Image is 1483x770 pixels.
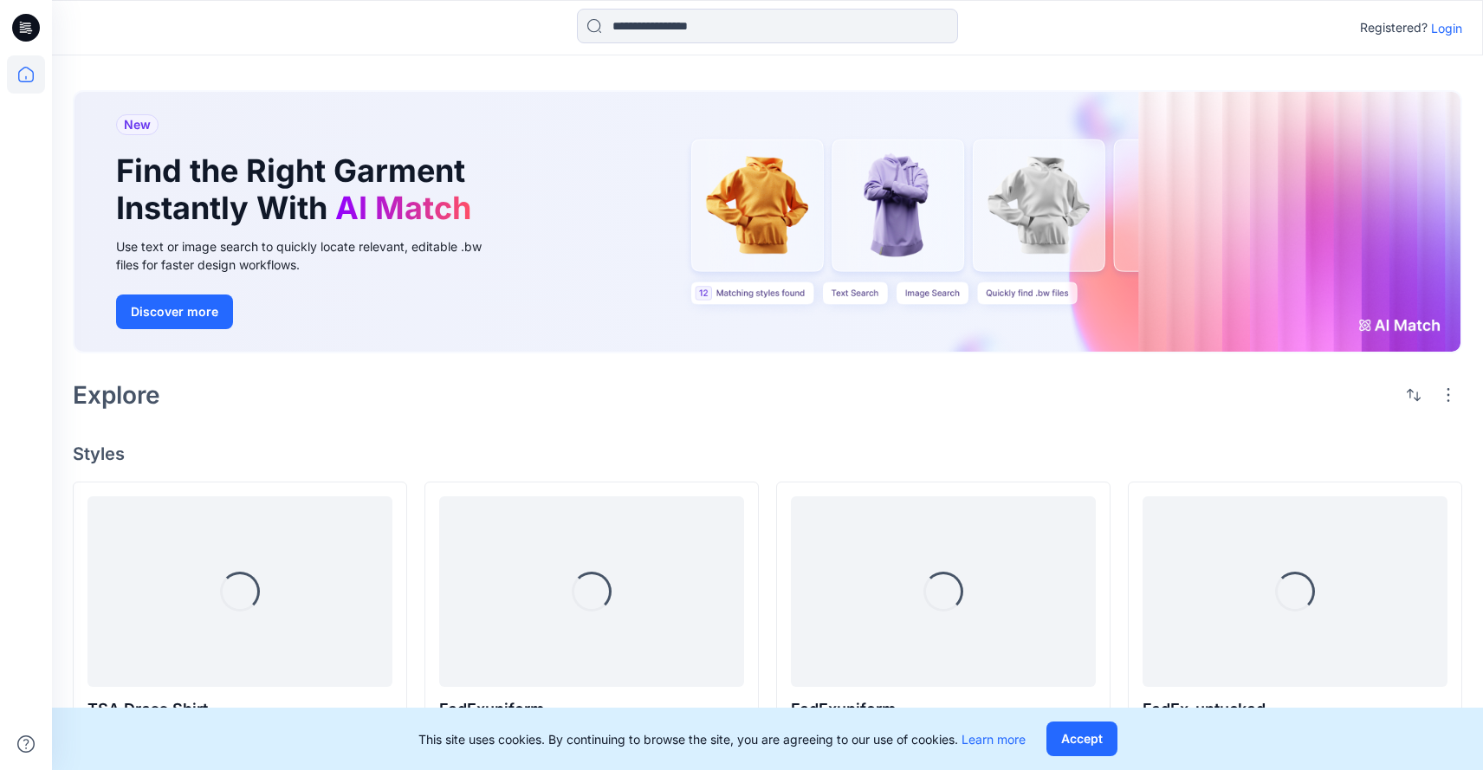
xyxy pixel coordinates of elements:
span: AI Match [335,189,471,227]
h4: Styles [73,443,1462,464]
h1: Find the Right Garment Instantly With [116,152,480,227]
div: Use text or image search to quickly locate relevant, editable .bw files for faster design workflows. [116,237,506,274]
h2: Explore [73,381,160,409]
p: FedExuniform [791,697,1096,721]
p: Login [1431,19,1462,37]
button: Discover more [116,294,233,329]
p: FedEx_untucked [1143,697,1447,721]
a: Learn more [962,732,1026,747]
span: New [124,114,151,135]
p: TSA Dress Shirt [87,697,392,721]
p: Registered? [1360,17,1428,38]
p: FedExuniform [439,697,744,721]
button: Accept [1046,721,1117,756]
p: This site uses cookies. By continuing to browse the site, you are agreeing to our use of cookies. [418,730,1026,748]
